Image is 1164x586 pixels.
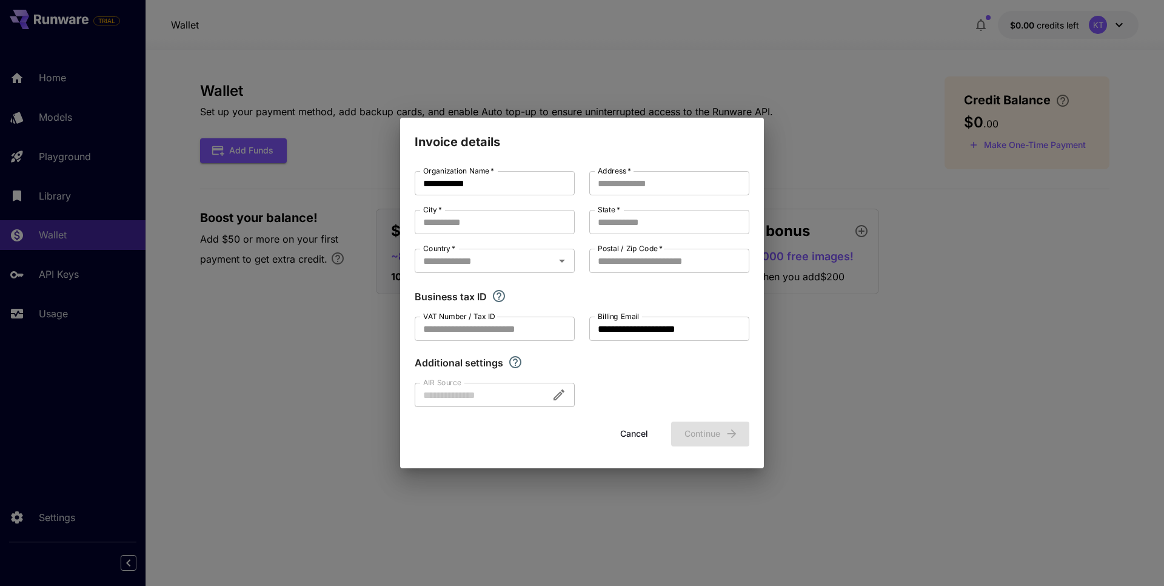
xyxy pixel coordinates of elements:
[423,311,495,322] label: VAT Number / Tax ID
[423,243,455,254] label: Country
[508,355,523,369] svg: Explore additional customization settings
[423,166,494,176] label: Organization Name
[598,243,663,254] label: Postal / Zip Code
[492,289,506,303] svg: If you are a business tax registrant, please enter your business tax ID here.
[415,355,503,370] p: Additional settings
[598,204,620,215] label: State
[423,377,461,388] label: AIR Source
[598,166,631,176] label: Address
[400,118,764,152] h2: Invoice details
[607,422,661,446] button: Cancel
[554,252,570,269] button: Open
[415,289,487,304] p: Business tax ID
[423,204,442,215] label: City
[598,311,639,322] label: Billing Email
